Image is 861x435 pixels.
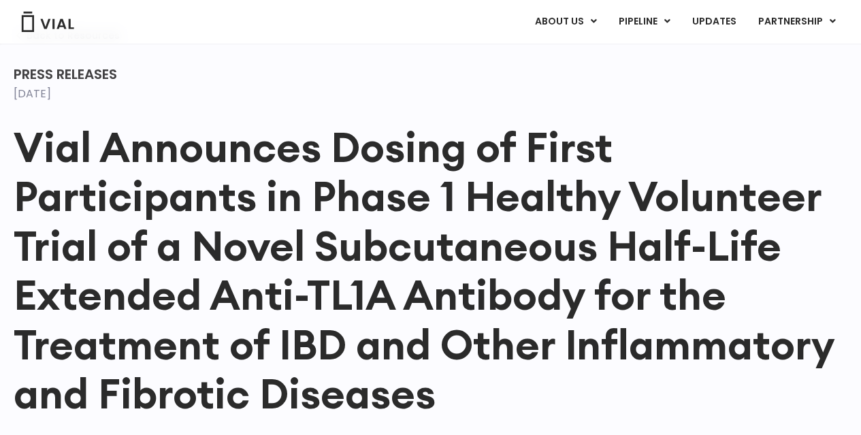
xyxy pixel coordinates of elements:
[14,123,847,419] h1: Vial Announces Dosing of First Participants in Phase 1 Healthy Volunteer Trial of a Novel Subcuta...
[14,86,51,101] time: [DATE]
[608,10,681,33] a: PIPELINEMenu Toggle
[20,12,75,32] img: Vial Logo
[747,10,847,33] a: PARTNERSHIPMenu Toggle
[524,10,607,33] a: ABOUT USMenu Toggle
[14,65,117,84] span: Press Releases
[681,10,747,33] a: UPDATES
